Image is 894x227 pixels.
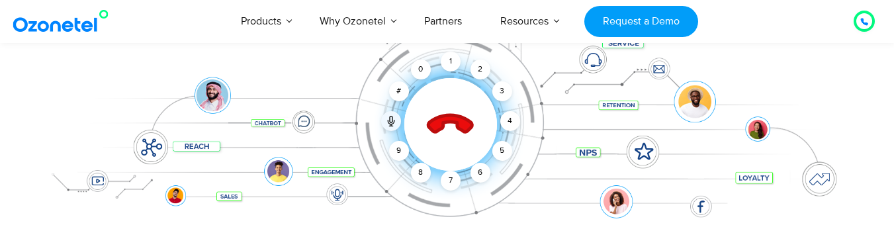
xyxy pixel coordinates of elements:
[500,111,520,131] div: 4
[441,52,461,71] div: 1
[492,81,512,101] div: 3
[389,141,409,161] div: 9
[411,163,431,183] div: 8
[389,81,409,101] div: #
[411,60,431,79] div: 0
[470,60,490,79] div: 2
[492,141,512,161] div: 5
[470,163,490,183] div: 6
[584,6,697,37] a: Request a Demo
[441,171,461,191] div: 7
